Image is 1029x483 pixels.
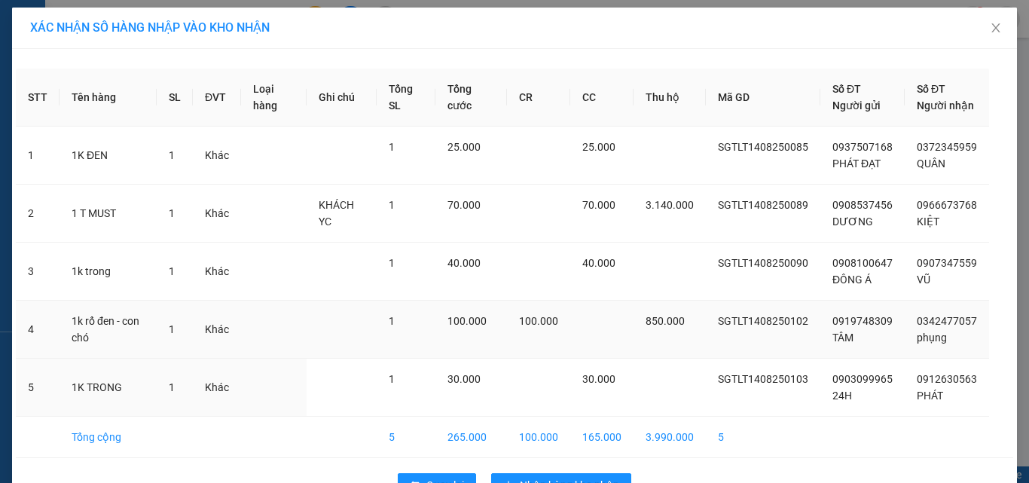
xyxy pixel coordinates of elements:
[832,216,873,228] span: DƯƠNG
[917,257,977,269] span: 0907347559
[832,157,881,170] span: PHÁT ĐẠT
[917,390,943,402] span: PHÁT
[193,243,241,301] td: Khác
[917,274,930,286] span: VŨ
[917,83,945,95] span: Số ĐT
[447,199,481,211] span: 70.000
[706,69,820,127] th: Mã GD
[990,22,1002,34] span: close
[447,373,481,385] span: 30.000
[193,69,241,127] th: ĐVT
[975,8,1017,50] button: Close
[832,373,893,385] span: 0903099965
[646,315,685,327] span: 850.000
[193,359,241,417] td: Khác
[718,141,808,153] span: SGTLT1408250085
[917,216,939,228] span: KIỆT
[16,127,60,185] td: 1
[718,315,808,327] span: SGTLT1408250102
[917,199,977,211] span: 0966673768
[917,332,947,344] span: phụng
[157,69,193,127] th: SL
[60,417,157,458] td: Tổng cộng
[169,149,175,161] span: 1
[435,417,507,458] td: 265.000
[832,83,861,95] span: Số ĐT
[718,257,808,269] span: SGTLT1408250090
[16,243,60,301] td: 3
[16,69,60,127] th: STT
[60,69,157,127] th: Tên hàng
[917,315,977,327] span: 0342477057
[507,417,570,458] td: 100.000
[389,315,395,327] span: 1
[706,417,820,458] td: 5
[832,199,893,211] span: 0908537456
[377,69,435,127] th: Tổng SL
[319,199,354,228] span: KHÁCH YC
[60,243,157,301] td: 1k trong
[570,417,634,458] td: 165.000
[389,199,395,211] span: 1
[60,301,157,359] td: 1k rổ đen - con chó
[16,185,60,243] td: 2
[634,417,706,458] td: 3.990.000
[169,265,175,277] span: 1
[832,99,881,112] span: Người gửi
[718,373,808,385] span: SGTLT1408250103
[832,141,893,153] span: 0937507168
[193,127,241,185] td: Khác
[832,274,872,286] span: ĐÔNG Á
[307,69,377,127] th: Ghi chú
[832,257,893,269] span: 0908100647
[519,315,558,327] span: 100.000
[30,20,270,35] span: XÁC NHẬN SỐ HÀNG NHẬP VÀO KHO NHẬN
[389,373,395,385] span: 1
[582,141,615,153] span: 25.000
[241,69,307,127] th: Loại hàng
[917,373,977,385] span: 0912630563
[646,199,694,211] span: 3.140.000
[193,185,241,243] td: Khác
[447,257,481,269] span: 40.000
[582,373,615,385] span: 30.000
[570,69,634,127] th: CC
[60,127,157,185] td: 1K ĐEN
[193,301,241,359] td: Khác
[447,315,487,327] span: 100.000
[169,207,175,219] span: 1
[582,199,615,211] span: 70.000
[507,69,570,127] th: CR
[832,390,852,402] span: 24H
[389,257,395,269] span: 1
[718,199,808,211] span: SGTLT1408250089
[582,257,615,269] span: 40.000
[435,69,507,127] th: Tổng cước
[60,185,157,243] td: 1 T MUST
[917,141,977,153] span: 0372345959
[917,99,974,112] span: Người nhận
[832,315,893,327] span: 0919748309
[377,417,435,458] td: 5
[169,323,175,335] span: 1
[60,359,157,417] td: 1K TRONG
[832,332,853,344] span: TÂM
[447,141,481,153] span: 25.000
[169,381,175,393] span: 1
[389,141,395,153] span: 1
[16,359,60,417] td: 5
[16,301,60,359] td: 4
[634,69,706,127] th: Thu hộ
[917,157,945,170] span: QUÂN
